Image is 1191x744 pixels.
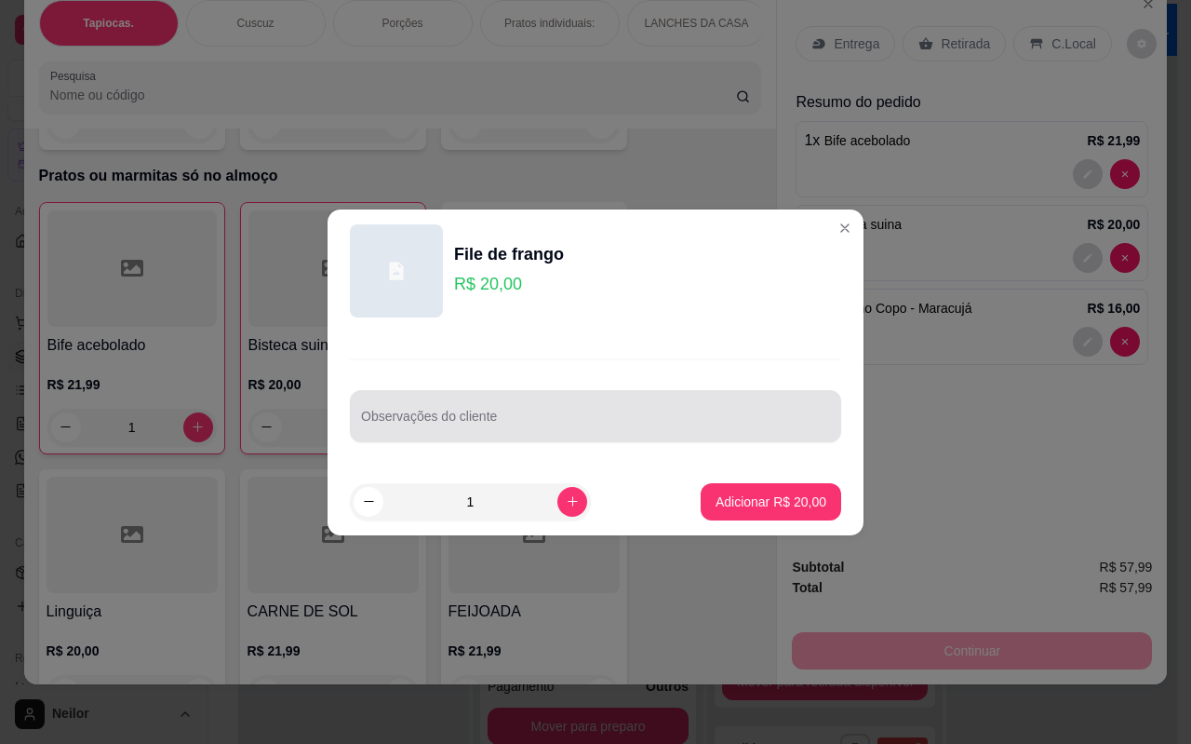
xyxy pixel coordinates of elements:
button: increase-product-quantity [557,487,587,517]
div: File de frango [454,241,564,267]
button: Adicionar R$ 20,00 [701,483,841,521]
p: Adicionar R$ 20,00 [716,493,826,511]
p: R$ 20,00 [454,271,564,297]
button: decrease-product-quantity [354,487,383,517]
input: Observações do cliente [361,414,830,433]
button: Close [830,213,860,243]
